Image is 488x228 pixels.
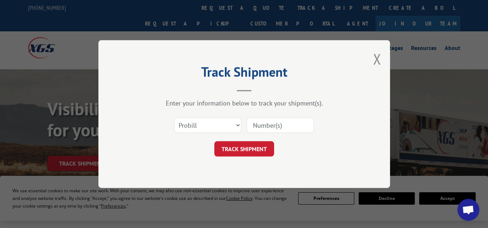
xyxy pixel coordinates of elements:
button: TRACK SHIPMENT [214,141,274,156]
button: Close modal [373,49,381,69]
input: Number(s) [247,117,314,133]
div: Enter your information below to track your shipment(s). [135,99,354,107]
h2: Track Shipment [135,67,354,81]
div: Open chat [457,199,479,221]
